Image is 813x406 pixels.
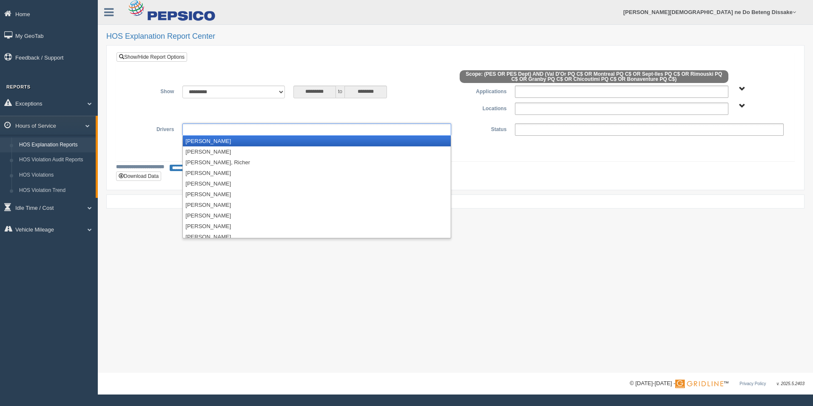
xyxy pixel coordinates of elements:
a: Show/Hide Report Options [117,52,187,62]
label: Status [455,123,511,134]
label: Locations [455,103,511,113]
label: Applications [455,86,511,96]
li: [PERSON_NAME] [183,221,451,232]
a: HOS Violation Trend [15,183,96,198]
label: Show [123,86,178,96]
a: Privacy Policy [739,381,766,386]
li: [PERSON_NAME] [183,200,451,210]
button: Download Data [116,172,161,181]
span: Scope: (PES OR PES Dept) AND (Val D'Or PQ C$ OR Montreal PQ C$ OR Sept-Iles PQ C$ OR Rimouski PQ ... [460,70,728,83]
span: v. 2025.5.2403 [777,381,804,386]
a: HOS Violation Audit Reports [15,152,96,168]
label: Drivers [123,123,178,134]
h2: HOS Explanation Report Center [106,32,804,41]
div: © [DATE]-[DATE] - ™ [630,379,804,388]
li: [PERSON_NAME] [183,146,451,157]
li: [PERSON_NAME] [183,168,451,178]
li: [PERSON_NAME] [183,232,451,242]
li: [PERSON_NAME] [183,189,451,200]
li: [PERSON_NAME] [183,210,451,221]
img: Gridline [675,380,723,388]
a: HOS Violations [15,168,96,183]
li: [PERSON_NAME], Richer [183,157,451,168]
li: [PERSON_NAME] [183,178,451,189]
span: to [336,86,344,98]
a: HOS Explanation Reports [15,137,96,153]
li: [PERSON_NAME] [183,136,451,146]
